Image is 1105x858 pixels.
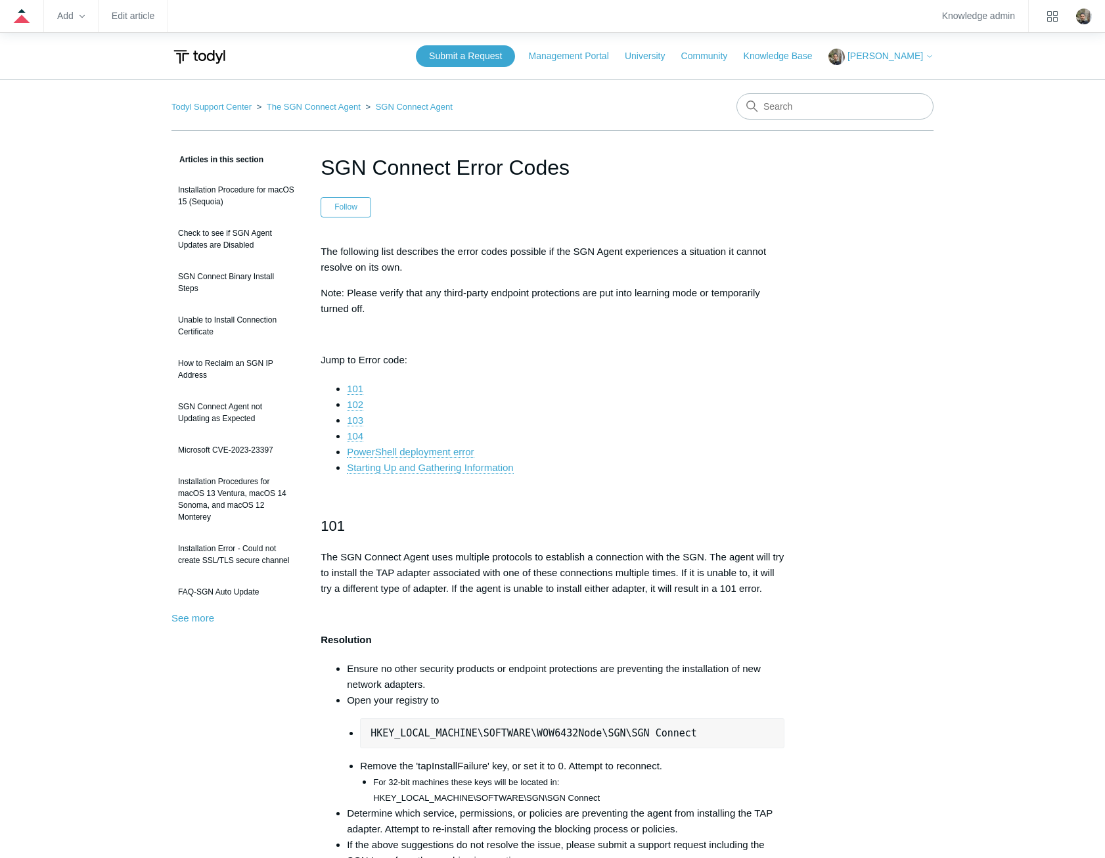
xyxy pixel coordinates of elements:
a: FAQ-SGN Auto Update [171,579,301,604]
a: 104 [347,430,363,442]
a: Starting Up and Gathering Information [347,462,513,474]
a: Installation Error - Could not create SSL/TLS secure channel [171,536,301,573]
p: The SGN Connect Agent uses multiple protocols to establish a connection with the SGN. The agent w... [321,549,784,597]
li: Ensure no other security products or endpoint protections are preventing the installation of new ... [347,661,784,692]
a: Installation Procedures for macOS 13 Ventura, macOS 14 Sonoma, and macOS 12 Monterey [171,469,301,530]
a: Knowledge admin [942,12,1015,20]
img: Todyl Support Center Help Center home page [171,45,227,69]
a: PowerShell deployment error [347,446,474,458]
img: user avatar [1076,9,1092,24]
a: 103 [347,415,363,426]
button: [PERSON_NAME] [828,49,934,65]
a: Submit a Request [416,45,515,67]
a: 102 [347,399,363,411]
zd-hc-trigger: Click your profile icon to open the profile menu [1076,9,1092,24]
span: For 32-bit machines these keys will be located in: HKEY_LOCAL_MACHINE\SOFTWARE\SGN\SGN Connect [373,777,600,803]
a: SGN Connect Agent [376,102,453,112]
a: University [625,49,678,63]
li: Open your registry to [347,692,784,805]
a: The SGN Connect Agent [267,102,361,112]
a: SGN Connect Agent not Updating as Expected [171,394,301,431]
li: The SGN Connect Agent [254,102,363,112]
span: Articles in this section [171,155,263,164]
input: Search [736,93,934,120]
h2: 101 [321,514,784,537]
strong: Resolution [321,634,372,645]
li: Remove the 'tapInstallFailure' key, or set it to 0. Attempt to reconnect. [360,758,784,805]
button: Follow Article [321,197,371,217]
a: 101 [347,383,363,395]
h1: SGN Connect Error Codes [321,152,784,183]
span: [PERSON_NAME] [847,51,923,61]
a: SGN Connect Binary Install Steps [171,264,301,301]
a: Edit article [112,12,154,20]
a: Installation Procedure for macOS 15 (Sequoia) [171,177,301,214]
a: See more [171,612,214,623]
li: Determine which service, permissions, or policies are preventing the agent from installing the TA... [347,805,784,837]
p: The following list describes the error codes possible if the SGN Agent experiences a situation it... [321,244,784,275]
a: Management Portal [529,49,622,63]
p: Jump to Error code: [321,352,784,368]
a: Unable to Install Connection Certificate [171,307,301,344]
a: How to Reclaim an SGN IP Address [171,351,301,388]
zd-hc-trigger: Add [57,12,85,20]
a: Knowledge Base [744,49,826,63]
pre: HKEY_LOCAL_MACHINE\SOFTWARE\WOW6432Node\SGN\SGN Connect [360,718,784,748]
a: Microsoft CVE-2023-23397 [171,438,301,463]
li: SGN Connect Agent [363,102,452,112]
a: Todyl Support Center [171,102,252,112]
a: Community [681,49,741,63]
li: Todyl Support Center [171,102,254,112]
a: Check to see if SGN Agent Updates are Disabled [171,221,301,258]
p: Note: Please verify that any third-party endpoint protections are put into learning mode or tempo... [321,285,784,317]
